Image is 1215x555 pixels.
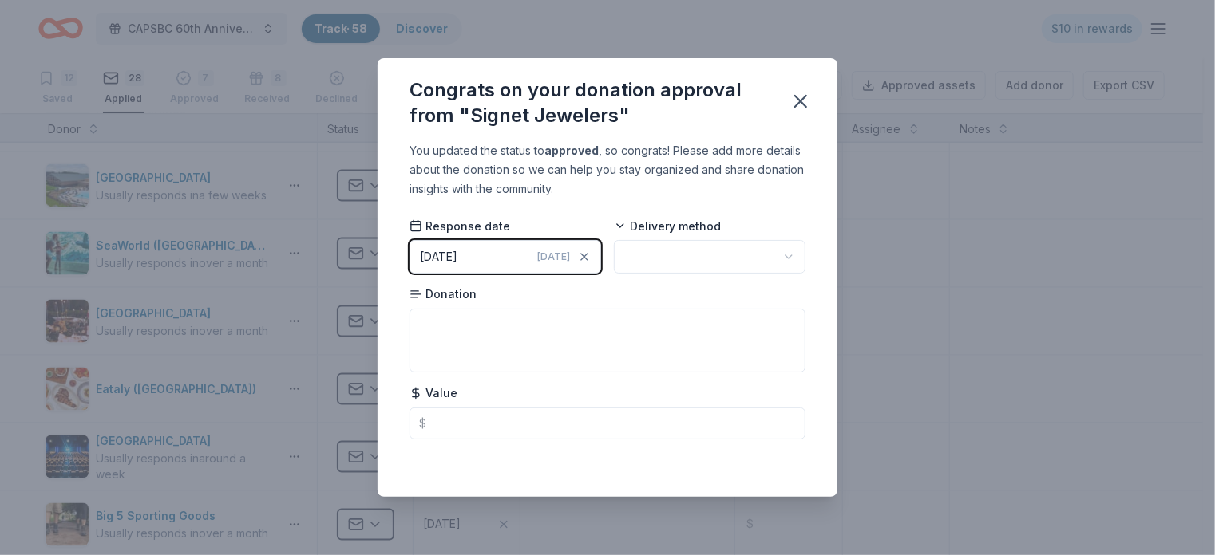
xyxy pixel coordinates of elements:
b: approved [544,144,599,157]
span: Donation [410,286,477,302]
span: Value [410,385,457,401]
div: You updated the status to , so congrats! Please add more details about the donation so we can hel... [410,141,805,199]
span: Response date [410,218,510,234]
button: [DATE][DATE] [410,240,601,274]
div: Congrats on your donation approval from "Signet Jewelers" [410,77,770,128]
div: [DATE] [420,247,457,266]
span: [DATE] [537,250,570,263]
span: Delivery method [614,218,721,234]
